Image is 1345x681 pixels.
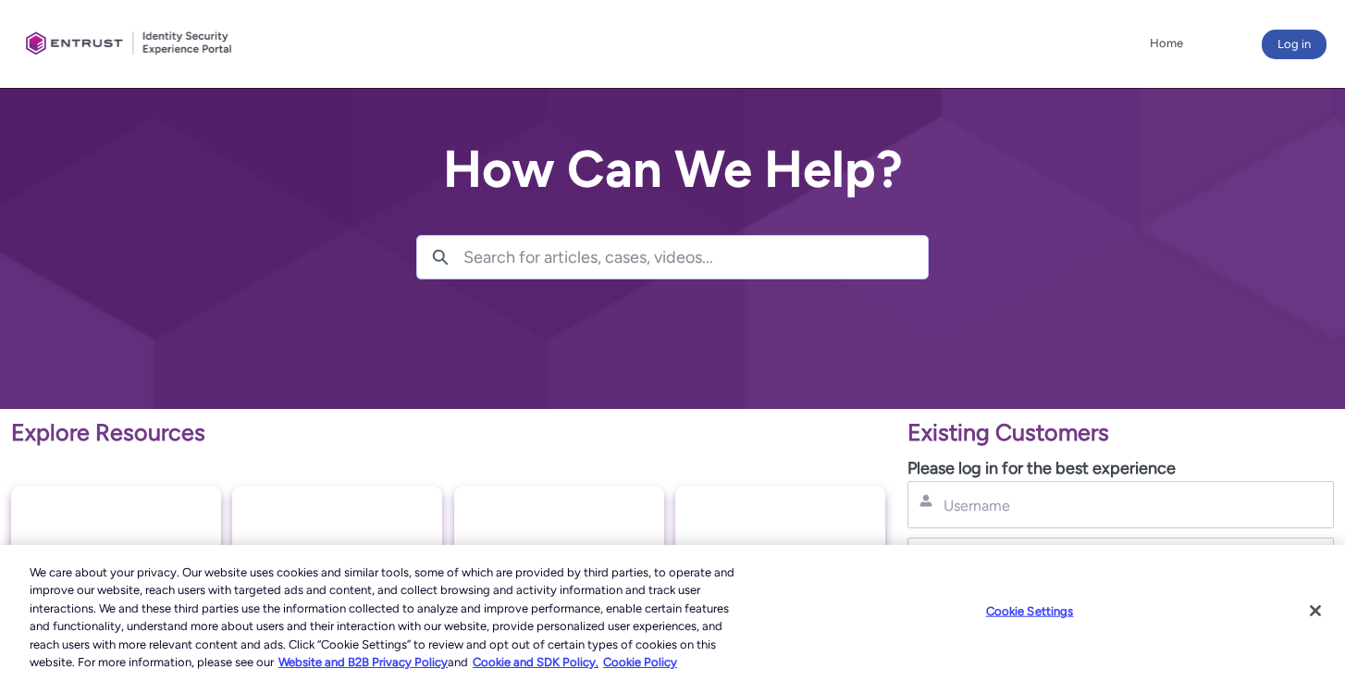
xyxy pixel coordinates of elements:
a: More information about our cookie policy., opens in a new tab [278,655,448,669]
div: We care about your privacy. Our website uses cookies and similar tools, some of which are provide... [30,563,740,672]
button: Close [1295,590,1336,631]
p: Please log in for the best experience [907,456,1334,481]
input: Search for articles, cases, videos... [463,236,928,279]
input: Username [942,496,1223,515]
p: Explore Resources [11,415,885,451]
a: Home [1145,30,1188,57]
a: Cookie and SDK Policy. [473,655,598,669]
a: Cookie Policy [603,655,677,669]
p: Existing Customers [907,415,1334,451]
h2: How Can We Help? [416,141,929,198]
button: Search [417,236,463,279]
button: Log in [1262,30,1326,59]
button: Cookie Settings [972,593,1088,630]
